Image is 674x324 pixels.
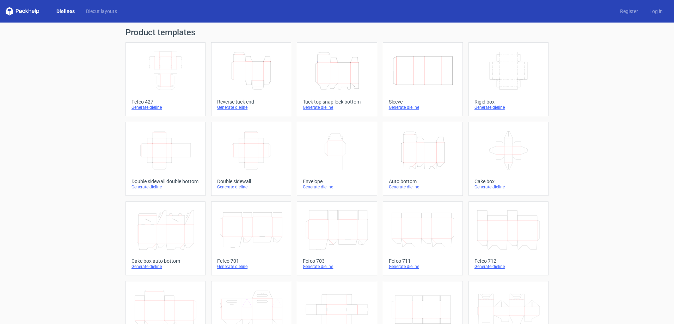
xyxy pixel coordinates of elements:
[389,105,457,110] div: Generate dieline
[474,264,543,269] div: Generate dieline
[474,179,543,184] div: Cake box
[217,184,285,190] div: Generate dieline
[389,264,457,269] div: Generate dieline
[211,42,291,116] a: Reverse tuck endGenerate dieline
[297,201,377,275] a: Fefco 703Generate dieline
[474,99,543,105] div: Rigid box
[468,122,549,196] a: Cake boxGenerate dieline
[389,258,457,264] div: Fefco 711
[131,105,200,110] div: Generate dieline
[383,42,463,116] a: SleeveGenerate dieline
[303,184,371,190] div: Generate dieline
[297,42,377,116] a: Tuck top snap lock bottomGenerate dieline
[474,184,543,190] div: Generate dieline
[303,258,371,264] div: Fefco 703
[468,42,549,116] a: Rigid boxGenerate dieline
[474,105,543,110] div: Generate dieline
[303,179,371,184] div: Envelope
[389,179,457,184] div: Auto bottom
[125,28,549,37] h1: Product templates
[297,122,377,196] a: EnvelopeGenerate dieline
[131,179,200,184] div: Double sidewall double bottom
[80,8,123,15] a: Diecut layouts
[468,201,549,275] a: Fefco 712Generate dieline
[51,8,80,15] a: Dielines
[303,105,371,110] div: Generate dieline
[131,184,200,190] div: Generate dieline
[217,264,285,269] div: Generate dieline
[383,122,463,196] a: Auto bottomGenerate dieline
[474,258,543,264] div: Fefco 712
[644,8,668,15] a: Log in
[389,184,457,190] div: Generate dieline
[131,258,200,264] div: Cake box auto bottom
[217,105,285,110] div: Generate dieline
[303,264,371,269] div: Generate dieline
[383,201,463,275] a: Fefco 711Generate dieline
[217,258,285,264] div: Fefco 701
[125,122,206,196] a: Double sidewall double bottomGenerate dieline
[217,179,285,184] div: Double sidewall
[125,201,206,275] a: Cake box auto bottomGenerate dieline
[131,99,200,105] div: Fefco 427
[211,201,291,275] a: Fefco 701Generate dieline
[125,42,206,116] a: Fefco 427Generate dieline
[217,99,285,105] div: Reverse tuck end
[303,99,371,105] div: Tuck top snap lock bottom
[389,99,457,105] div: Sleeve
[614,8,644,15] a: Register
[211,122,291,196] a: Double sidewallGenerate dieline
[131,264,200,269] div: Generate dieline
